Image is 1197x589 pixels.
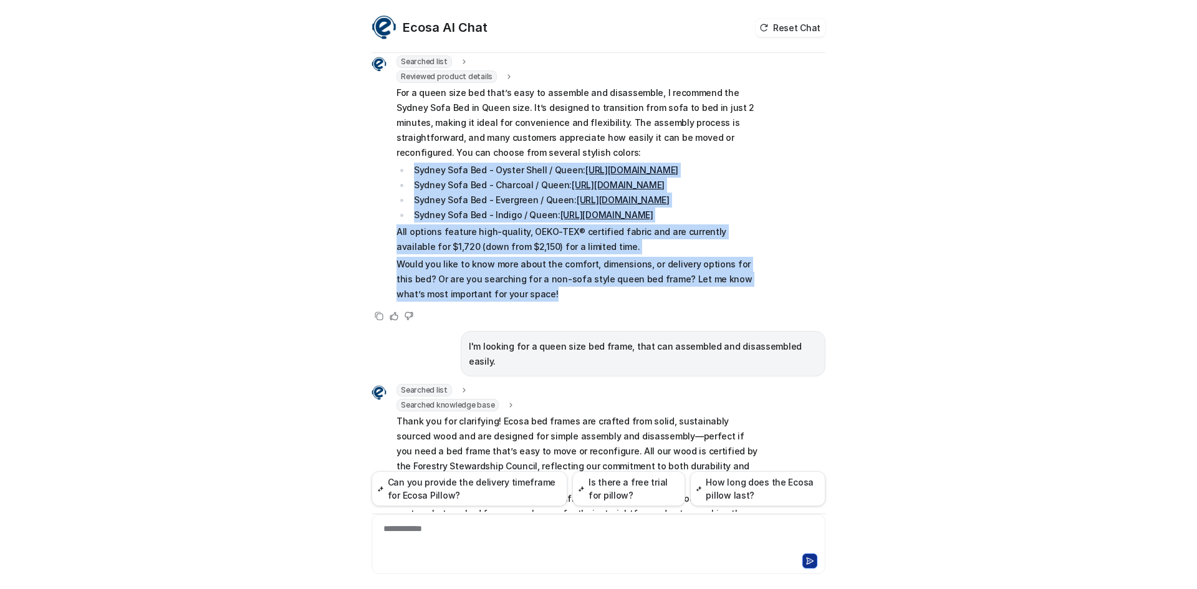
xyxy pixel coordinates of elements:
span: Searched knowledge base [397,399,499,411]
button: Is there a free trial for pillow? [572,471,685,506]
a: [URL][DOMAIN_NAME] [585,165,678,175]
span: Searched list [397,384,452,396]
p: Thank you for clarifying! Ecosa bed frames are crafted from solid, sustainably sourced wood and a... [397,414,761,489]
img: Widget [372,57,387,72]
span: Reviewed product details [397,70,497,83]
li: Sydney Sofa Bed - Oyster Shell / Queen: [410,163,761,178]
button: Reset Chat [756,19,825,37]
p: I'm looking for a queen size bed frame, that can assembled and disassembled easily. [469,339,817,369]
img: Widget [372,15,397,40]
a: [URL][DOMAIN_NAME] [560,209,653,220]
button: Can you provide the delivery timeframe for Ecosa Pillow? [372,471,567,506]
p: Would you like to know more about the comfort, dimensions, or delivery options for this bed? Or a... [397,257,761,302]
li: Sydney Sofa Bed - Indigo / Queen: [410,208,761,223]
h2: Ecosa AI Chat [403,19,488,36]
span: Searched list [397,55,452,68]
button: How long does the Ecosa pillow last? [690,471,825,506]
p: For a queen size bed that’s easy to assemble and disassemble, I recommend the Sydney Sofa Bed in ... [397,85,761,160]
img: Widget [372,385,387,400]
a: [URL][DOMAIN_NAME] [572,180,665,190]
p: All options feature high-quality, OEKO-TEX® certified fabric and are currently available for $1,7... [397,224,761,254]
li: Sydney Sofa Bed - Evergreen / Queen: [410,193,761,208]
li: Sydney Sofa Bed - Charcoal / Queen: [410,178,761,193]
a: [URL][DOMAIN_NAME] [577,194,670,205]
